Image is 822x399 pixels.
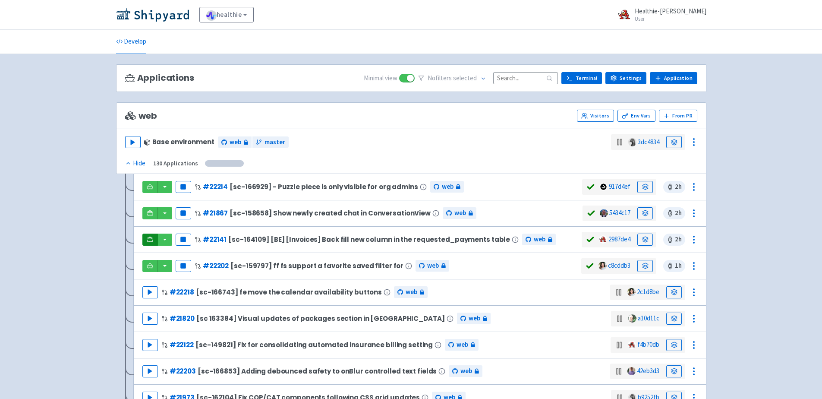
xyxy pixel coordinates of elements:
a: a10d11c [638,314,659,322]
a: Settings [605,72,646,84]
a: Healthie-[PERSON_NAME] User [612,8,706,22]
span: web [534,234,545,244]
a: c8cddb3 [608,261,630,269]
a: #21867 [203,209,228,218]
span: web [469,313,480,323]
span: selected [453,74,477,82]
button: Pause [176,234,191,246]
span: web [125,111,157,121]
button: Play [142,365,158,377]
a: web [457,313,491,324]
span: [sc-164109] [BE] [Invoices] Back fill new column in the requested_payments table [228,236,510,243]
small: User [635,16,706,22]
a: web [218,136,252,148]
span: [sc-158658] Show newly created chat in ConversationView [230,209,431,217]
a: #22122 [170,340,194,349]
span: web [454,208,466,218]
a: #22214 [203,182,228,191]
a: web [445,339,479,351]
span: 2 h [663,234,685,246]
a: f4b70db [637,340,659,348]
a: Application [650,72,697,84]
a: web [430,181,464,193]
span: Healthie-[PERSON_NAME] [635,7,706,15]
h3: Applications [125,73,194,83]
a: master [252,136,289,148]
a: #21820 [170,314,195,323]
a: #22202 [203,261,229,270]
a: #22203 [170,367,196,376]
a: Visitors [577,110,614,122]
a: web [449,365,482,377]
span: 1 h [663,260,685,272]
span: [sc-166743] fe move the calendar availability buttons [196,288,382,296]
a: Terminal [561,72,602,84]
button: Pause [176,260,191,272]
a: 917d4ef [609,182,630,190]
a: Develop [116,30,146,54]
a: 3dc4834 [638,138,659,146]
span: [sc-149821] Fix for consolidating automated insurance billing setting [195,341,433,348]
span: web [442,182,454,192]
button: Pause [176,207,191,219]
span: [sc-159797] ff fs support a favorite saved filter for [230,262,403,269]
span: web [457,340,468,350]
img: Shipyard logo [116,8,189,22]
a: #22141 [203,235,227,244]
span: web [406,287,417,297]
input: Search... [493,72,558,84]
button: Play [142,339,158,351]
a: 42eb3d3 [637,367,659,375]
a: 5434c17 [609,209,630,217]
span: Minimal view [364,73,397,83]
a: 2c1d8be [637,288,659,296]
span: web [460,366,472,376]
button: Pause [176,181,191,193]
span: [sc-166853] Adding debounced safety to onBlur controlled text fields [198,367,437,375]
div: 130 Applications [153,158,198,168]
a: web [394,286,428,298]
button: From PR [659,110,697,122]
button: Play [142,286,158,298]
button: Play [142,313,158,325]
a: web [443,207,476,219]
a: web [416,260,449,272]
a: Env Vars [617,110,655,122]
span: [sc-166929] - Puzzle piece is only visible for org admins [230,183,418,190]
a: 2987de4 [608,235,630,243]
span: 2 h [663,181,685,193]
div: Hide [125,158,145,168]
span: [sc 163384] Visual updates of packages section in [GEOGRAPHIC_DATA] [196,315,444,322]
span: web [427,261,439,271]
span: web [230,137,241,147]
span: No filter s [428,73,477,83]
button: Hide [125,158,146,168]
span: master [265,137,285,147]
a: healthie [199,7,254,22]
button: Play [125,136,141,148]
div: Base environment [144,138,214,146]
span: 2 h [663,207,685,219]
a: #22218 [170,288,194,297]
a: web [522,234,556,245]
